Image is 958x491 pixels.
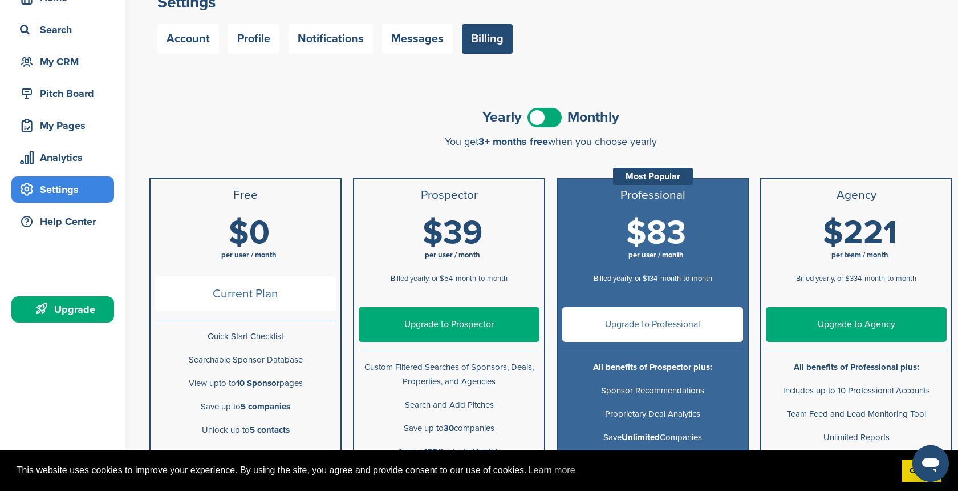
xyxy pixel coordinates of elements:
[613,168,693,185] div: Most Popular
[766,307,947,342] a: Upgrade to Agency
[11,208,114,235] a: Help Center
[902,460,941,482] a: dismiss cookie message
[391,274,453,283] span: Billed yearly, or $54
[155,423,336,437] p: Unlock up to
[17,83,114,104] div: Pitch Board
[562,188,743,202] h3: Professional
[831,251,888,260] span: per team / month
[155,400,336,414] p: Save up to
[794,362,919,372] b: All benefits of Professional plus:
[11,81,114,107] a: Pitch Board
[423,213,482,253] span: $39
[444,423,454,433] b: 30
[17,19,114,40] div: Search
[229,213,270,253] span: $0
[562,307,743,342] a: Upgrade to Professional
[478,135,548,148] span: 3+ months free
[796,274,862,283] span: Billed yearly, or $334
[236,378,279,388] b: 10 Sponsor
[527,462,577,479] a: learn more about cookies
[628,251,684,260] span: per user / month
[221,251,277,260] span: per user / month
[11,49,114,75] a: My CRM
[149,136,952,147] div: You get when you choose yearly
[17,115,114,136] div: My Pages
[155,188,336,202] h3: Free
[250,425,290,435] b: 5 contacts
[766,407,947,421] p: Team Feed and Lead Monitoring Tool
[766,430,947,445] p: Unlimited Reports
[11,17,114,43] a: Search
[562,407,743,421] p: Proprietary Deal Analytics
[462,24,513,54] a: Billing
[864,274,916,283] span: month-to-month
[11,176,114,203] a: Settings
[155,276,336,311] span: Current Plan
[766,188,947,202] h3: Agency
[456,274,508,283] span: month-to-month
[562,384,743,398] p: Sponsor Recommendations
[11,296,114,323] a: Upgrade
[241,401,290,412] b: 5 companies
[594,274,657,283] span: Billed yearly, or $134
[11,112,114,139] a: My Pages
[823,213,897,253] span: $221
[482,110,522,124] span: Yearly
[289,24,373,54] a: Notifications
[228,24,279,54] a: Profile
[766,384,947,398] p: Includes up to 10 Professional Accounts
[17,462,893,479] span: This website uses cookies to improve your experience. By using the site, you agree and provide co...
[912,445,949,482] iframe: Pulsante per aprire la finestra di messaggistica
[359,360,539,389] p: Custom Filtered Searches of Sponsors, Deals, Properties, and Agencies
[622,432,660,442] b: Unlimited
[626,213,686,253] span: $83
[425,251,480,260] span: per user / month
[359,421,539,436] p: Save up to companies
[359,307,539,342] a: Upgrade to Prospector
[155,353,336,367] p: Searchable Sponsor Database
[155,329,336,344] p: Quick Start Checklist
[562,430,743,445] p: Save Companies
[17,147,114,168] div: Analytics
[424,446,437,457] b: 100
[155,376,336,391] p: View upto to pages
[17,179,114,200] div: Settings
[382,24,453,54] a: Messages
[17,211,114,232] div: Help Center
[359,445,539,459] p: Access Contacts Monthly
[17,51,114,72] div: My CRM
[359,188,539,202] h3: Prospector
[359,398,539,412] p: Search and Add Pitches
[567,110,619,124] span: Monthly
[17,299,114,320] div: Upgrade
[660,274,712,283] span: month-to-month
[157,24,219,54] a: Account
[593,362,712,372] b: All benefits of Prospector plus:
[11,144,114,171] a: Analytics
